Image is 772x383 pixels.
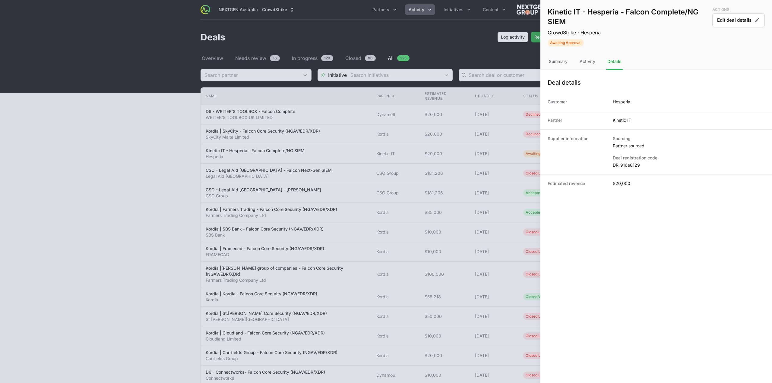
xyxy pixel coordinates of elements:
[548,117,606,123] dt: Partner
[540,54,772,70] nav: Tabs
[548,78,581,87] h1: Deal details
[606,54,623,70] div: Details
[548,7,710,27] h1: Kinetic IT - Hesperia - Falcon Complete/NG SIEM
[548,136,606,168] dt: Supplier information
[613,117,631,123] dd: Kinetic IT
[613,162,765,168] dd: DR-916e8129
[712,13,765,27] button: Edit deal details
[548,181,606,187] dt: Estimated revenue
[548,54,569,70] div: Summary
[613,155,765,161] dt: Deal registration code
[548,29,710,36] p: CrowdStrike · Hesperia
[613,143,765,149] dd: Partner sourced
[578,54,596,70] div: Activity
[613,181,630,187] dd: $20,000
[713,7,765,12] p: Actions
[613,99,630,105] dd: Hesperia
[712,7,765,46] div: Deal actions
[613,136,765,142] dt: Sourcing
[548,99,606,105] dt: Customer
